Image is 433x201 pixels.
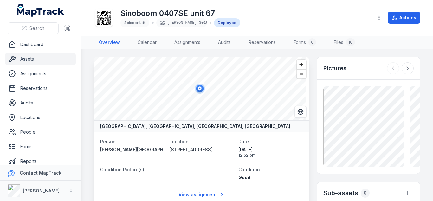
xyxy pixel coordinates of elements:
[323,189,358,198] h2: Sub-assets
[238,146,302,158] time: 14/08/2025, 12:52:39 pm
[5,97,76,109] a: Audits
[329,36,360,49] a: Files10
[8,22,59,34] button: Search
[238,146,302,153] span: [DATE]
[5,82,76,95] a: Reservations
[5,67,76,80] a: Assignments
[238,139,249,144] span: Date
[238,153,302,158] span: 12:52 pm
[156,18,207,27] div: [PERSON_NAME]-3016
[94,57,306,120] canvas: Map
[5,111,76,124] a: Locations
[294,106,307,118] button: Switch to Satellite View
[124,20,145,25] span: Scissor Lift
[238,167,260,172] span: Condition
[346,38,355,46] div: 10
[100,167,144,172] span: Condition Picture(s)
[169,36,205,49] a: Assignments
[5,38,76,51] a: Dashboard
[174,189,229,201] a: View assignment
[20,170,61,176] strong: Contact MapTrack
[169,146,233,153] a: [STREET_ADDRESS]
[297,69,306,78] button: Zoom out
[213,36,236,49] a: Audits
[169,147,213,152] span: [STREET_ADDRESS]
[361,189,370,198] div: 0
[214,18,240,27] div: Deployed
[23,188,67,193] strong: [PERSON_NAME] Air
[308,38,316,46] div: 0
[297,60,306,69] button: Zoom in
[100,139,116,144] span: Person
[5,126,76,138] a: People
[29,25,44,31] span: Search
[17,4,64,17] a: MapTrack
[5,53,76,65] a: Assets
[243,36,281,49] a: Reservations
[5,140,76,153] a: Forms
[5,155,76,168] a: Reports
[132,36,162,49] a: Calendar
[288,36,321,49] a: Forms0
[100,146,164,153] a: [PERSON_NAME][GEOGRAPHIC_DATA]
[388,12,420,24] button: Actions
[100,123,290,130] strong: [GEOGRAPHIC_DATA], [GEOGRAPHIC_DATA], [GEOGRAPHIC_DATA], [GEOGRAPHIC_DATA]
[323,64,346,73] h3: Pictures
[169,139,189,144] span: Location
[238,175,250,180] span: Good
[120,8,240,18] h1: Sinoboom 0407SE unit 67
[94,36,125,49] a: Overview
